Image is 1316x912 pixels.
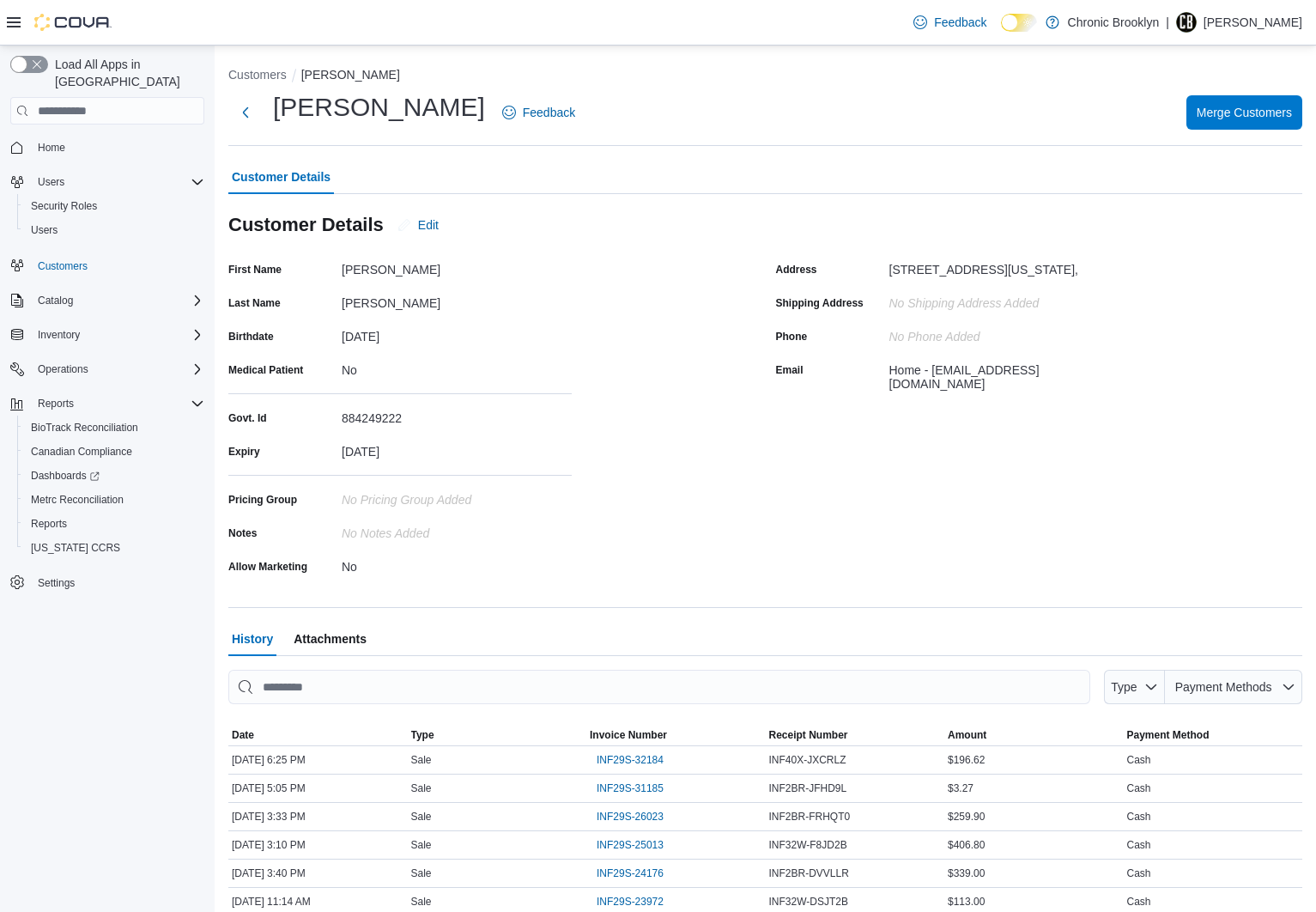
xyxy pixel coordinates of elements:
[31,359,204,380] span: Operations
[1001,14,1037,32] input: Dark Mode
[3,392,211,416] button: Reports
[769,810,851,824] span: INF2BR-FRHQT0
[232,753,306,767] span: [DATE] 6:25 PM
[1127,895,1151,909] span: Cash
[31,137,204,158] span: Home
[17,194,211,218] button: Security Roles
[232,728,254,742] span: Date
[24,514,204,534] span: Reports
[38,259,88,273] span: Customers
[228,215,384,235] h3: Customer Details
[3,135,211,160] button: Home
[228,330,274,344] label: Birthdate
[944,750,1124,770] div: $196.62
[769,728,848,742] span: Receipt Number
[232,810,306,824] span: [DATE] 3:33 PM
[24,417,145,438] a: BioTrack Reconciliation
[342,520,572,540] div: No Notes added
[232,866,306,880] span: [DATE] 3:40 PM
[934,14,986,31] span: Feedback
[776,296,864,310] label: Shipping Address
[232,838,306,852] span: [DATE] 3:10 PM
[31,445,132,459] span: Canadian Compliance
[31,172,204,192] span: Users
[31,493,124,507] span: Metrc Reconciliation
[31,254,204,276] span: Customers
[342,404,572,425] div: 884249222
[408,725,587,745] button: Type
[590,778,670,799] button: INF29S-31185
[597,838,664,852] span: INF29S-25013
[228,445,260,459] label: Expiry
[1127,728,1210,742] span: Payment Method
[31,325,87,345] button: Inventory
[3,323,211,347] button: Inventory
[31,199,97,213] span: Security Roles
[495,95,582,130] a: Feedback
[31,421,138,435] span: BioTrack Reconciliation
[31,517,67,531] span: Reports
[48,56,204,90] span: Load All Apps in [GEOGRAPHIC_DATA]
[31,359,95,380] button: Operations
[228,725,408,745] button: Date
[1127,866,1151,880] span: Cash
[228,66,1302,87] nav: An example of EuiBreadcrumbs
[1166,12,1169,33] p: |
[38,397,74,410] span: Reports
[597,895,664,909] span: INF29S-23972
[1165,670,1302,704] button: Payment Methods
[769,866,849,880] span: INF2BR-DVVLLR
[24,417,204,438] span: BioTrack Reconciliation
[776,363,804,377] label: Email
[1204,12,1302,33] p: [PERSON_NAME]
[31,172,71,192] button: Users
[889,256,1078,277] div: [STREET_ADDRESS][US_STATE],
[1127,753,1151,767] span: Cash
[944,891,1124,912] div: $113.00
[391,208,446,242] button: Edit
[24,538,127,558] a: [US_STATE] CCRS
[1197,104,1292,121] span: Merge Customers
[889,356,1119,391] div: Home - [EMAIL_ADDRESS][DOMAIN_NAME]
[228,68,287,82] button: Customers
[228,296,281,310] label: Last Name
[31,256,94,277] a: Customers
[3,170,211,194] button: Users
[34,14,112,31] img: Cova
[590,750,670,770] button: INF29S-32184
[411,810,432,824] span: Sale
[944,725,1124,745] button: Amount
[31,223,58,237] span: Users
[597,753,664,767] span: INF29S-32184
[342,289,572,310] div: [PERSON_NAME]
[301,68,400,82] button: [PERSON_NAME]
[38,141,65,155] span: Home
[3,357,211,381] button: Operations
[944,778,1124,799] div: $3.27
[228,493,297,507] label: Pricing Group
[944,863,1124,884] div: $339.00
[38,175,64,189] span: Users
[944,835,1124,855] div: $406.80
[1111,680,1137,694] span: Type
[597,810,664,824] span: INF29S-26023
[31,290,80,311] button: Catalog
[776,330,808,344] label: Phone
[586,725,766,745] button: Invoice Number
[228,263,282,277] label: First Name
[1001,32,1002,33] span: Dark Mode
[1104,670,1166,704] button: Type
[24,465,106,486] a: Dashboards
[597,781,664,795] span: INF29S-31185
[889,289,1119,310] div: No Shipping Address added
[418,216,439,234] span: Edit
[3,289,211,313] button: Catalog
[590,806,670,827] button: INF29S-26023
[228,670,1090,704] input: This is a search bar. As you type, the results lower in the page will automatically filter.
[17,416,211,440] button: BioTrack Reconciliation
[590,835,670,855] button: INF29S-25013
[24,196,104,216] a: Security Roles
[31,137,72,158] a: Home
[31,572,204,593] span: Settings
[1186,95,1302,130] button: Merge Customers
